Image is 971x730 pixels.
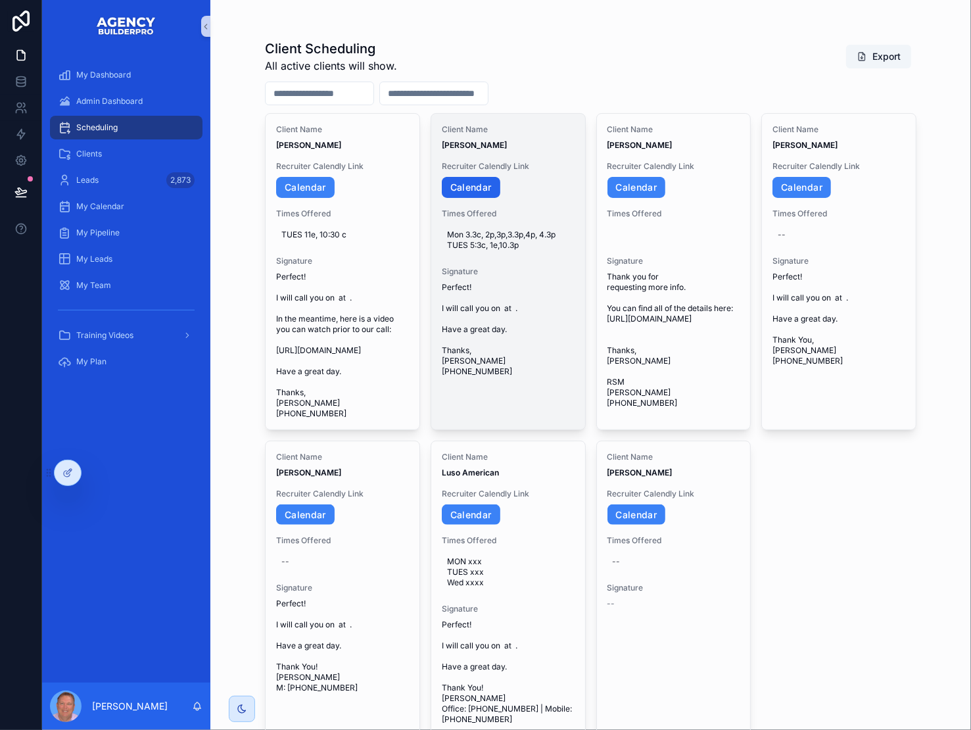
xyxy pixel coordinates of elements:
[50,350,202,374] a: My Plan
[281,230,404,240] span: TUES 11e, 10:30 c
[265,39,397,58] h1: Client Scheduling
[772,161,905,172] span: Recruiter Calendly Link
[265,58,397,74] span: All active clients will show.
[76,280,111,291] span: My Team
[442,140,507,150] strong: [PERSON_NAME]
[166,172,195,188] div: 2,873
[96,16,156,37] img: App logo
[276,256,409,266] span: Signature
[442,535,575,546] span: Times Offered
[50,63,202,87] a: My Dashboard
[607,535,740,546] span: Times Offered
[50,324,202,347] a: Training Videos
[607,140,673,150] strong: [PERSON_NAME]
[442,468,499,477] strong: Luso American
[607,256,740,266] span: Signature
[276,504,335,525] a: Calendar
[447,556,569,588] span: MON xxx TUES xxx Wed xxxx
[50,116,202,139] a: Scheduling
[772,208,905,219] span: Times Offered
[76,201,124,212] span: My Calendar
[42,53,210,393] div: scrollable content
[447,230,569,251] span: Mon 3.3c, 2p,3p,3.3p,4p, 4.3p TUES 5:3c, 1e,10.3p
[778,230,786,240] div: --
[50,168,202,192] a: Leads2,873
[276,535,409,546] span: Times Offered
[431,113,586,430] a: Client Name[PERSON_NAME]Recruiter Calendly LinkCalendarTimes OfferedMon 3.3c, 2p,3p,3.3p,4p, 4.3p...
[76,149,102,159] span: Clients
[607,583,740,593] span: Signature
[442,161,575,172] span: Recruiter Calendly Link
[276,124,409,135] span: Client Name
[76,254,112,264] span: My Leads
[76,175,99,185] span: Leads
[442,208,575,219] span: Times Offered
[607,504,666,525] a: Calendar
[442,124,575,135] span: Client Name
[442,489,575,499] span: Recruiter Calendly Link
[761,113,916,430] a: Client Name[PERSON_NAME]Recruiter Calendly LinkCalendarTimes Offered--SignaturePerfect! I will ca...
[442,266,575,277] span: Signature
[76,70,131,80] span: My Dashboard
[50,247,202,271] a: My Leads
[276,489,409,499] span: Recruiter Calendly Link
[276,468,341,477] strong: [PERSON_NAME]
[607,208,740,219] span: Times Offered
[276,208,409,219] span: Times Offered
[265,113,420,430] a: Client Name[PERSON_NAME]Recruiter Calendly LinkCalendarTimes OfferedTUES 11e, 10:30 cSignaturePer...
[442,452,575,462] span: Client Name
[276,177,335,198] a: Calendar
[772,256,905,266] span: Signature
[276,140,341,150] strong: [PERSON_NAME]
[607,124,740,135] span: Client Name
[772,140,838,150] strong: [PERSON_NAME]
[772,177,831,198] a: Calendar
[76,122,118,133] span: Scheduling
[607,452,740,462] span: Client Name
[76,228,120,238] span: My Pipeline
[607,177,666,198] a: Calendar
[607,468,673,477] strong: [PERSON_NAME]
[442,504,500,525] a: Calendar
[76,330,133,341] span: Training Videos
[607,161,740,172] span: Recruiter Calendly Link
[76,356,107,367] span: My Plan
[276,272,409,419] span: Perfect! I will call you on at . In the meantime, here is a video you can watch prior to our call...
[442,282,575,377] span: Perfect! I will call you on at . Have a great day. Thanks, [PERSON_NAME] [PHONE_NUMBER]
[92,700,168,713] p: [PERSON_NAME]
[442,177,500,198] a: Calendar
[772,272,905,366] span: Perfect! I will call you on at . Have a great day. Thank You, [PERSON_NAME] [PHONE_NUMBER]
[596,113,751,430] a: Client Name[PERSON_NAME]Recruiter Calendly LinkCalendarTimes OfferedSignatureThank you for reques...
[76,96,143,107] span: Admin Dashboard
[442,620,575,725] span: Perfect! I will call you on at . Have a great day. Thank You! [PERSON_NAME] Office: [PHONE_NUMBER...
[607,489,740,499] span: Recruiter Calendly Link
[772,124,905,135] span: Client Name
[50,221,202,245] a: My Pipeline
[281,556,289,567] div: --
[50,89,202,113] a: Admin Dashboard
[442,604,575,614] span: Signature
[613,556,621,567] div: --
[276,583,409,593] span: Signature
[607,598,615,609] span: --
[50,195,202,218] a: My Calendar
[607,272,740,408] span: Thank you for requesting more info. You can find all of the details here: [URL][DOMAIN_NAME] Than...
[50,142,202,166] a: Clients
[276,598,409,693] span: Perfect! I will call you on at . Have a great day. Thank You! [PERSON_NAME] M: [PHONE_NUMBER]
[276,452,409,462] span: Client Name
[846,45,911,68] button: Export
[276,161,409,172] span: Recruiter Calendly Link
[50,274,202,297] a: My Team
